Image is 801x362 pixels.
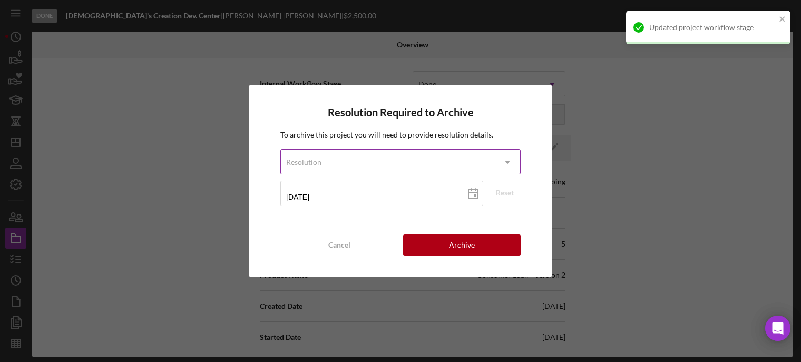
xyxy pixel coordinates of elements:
button: close [779,15,786,25]
button: Archive [403,234,521,256]
button: Cancel [280,234,398,256]
div: Updated project workflow stage [649,23,776,32]
div: Open Intercom Messenger [765,316,790,341]
div: Resolution [286,158,321,167]
div: Cancel [328,234,350,256]
button: Reset [489,185,521,201]
h4: Resolution Required to Archive [280,106,521,119]
div: Archive [449,234,475,256]
p: To archive this project you will need to provide resolution details. [280,129,521,141]
div: Reset [496,185,514,201]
